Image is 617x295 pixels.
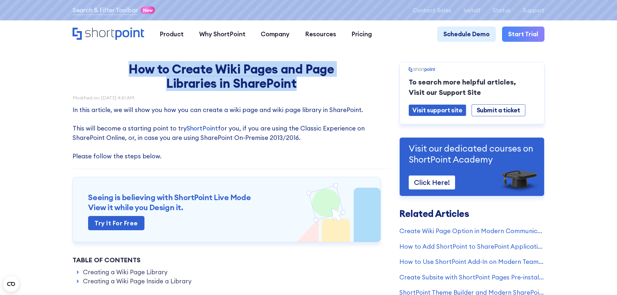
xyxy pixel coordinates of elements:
h1: How to Create Wiki Pages and Page Libraries in SharePoint [110,62,353,90]
a: Submit a ticket [472,104,525,116]
h3: Seeing is believing with ShortPoint Live Mode View it while you Design it. [88,192,365,212]
a: Status [493,7,510,13]
a: Company [253,27,297,42]
button: Open CMP widget [3,276,19,292]
a: Search & Filter Toolbar [73,6,138,15]
div: Resources [305,29,336,39]
a: Creating a Wiki Page Inside a Library [83,277,191,286]
h3: Related Articles [399,209,544,219]
a: Pricing [344,27,380,42]
a: Product [152,27,191,42]
a: Create Wiki Page Option in Modern Communication Site Is Missing [399,226,544,236]
p: Visit our dedicated courses on ShortPoint Academy [409,143,535,165]
a: Visit support site [409,105,466,116]
div: Company [261,29,290,39]
div: Why ShortPoint [199,29,246,39]
a: Resources [297,27,344,42]
a: Creating a Wiki Page Library [83,267,167,277]
a: Create Subsite with ShortPoint Pages Pre-installed & Pre-configured [399,273,544,282]
a: Try it for free [88,216,144,230]
a: Home [73,28,144,41]
iframe: Chat Widget [585,264,617,295]
a: ShortPoint [187,124,218,132]
a: How to Use ShortPoint Add-In on Modern Team Sites (deprecated) [399,257,544,267]
a: Start Trial [502,27,544,42]
a: Why ShortPoint [191,27,253,42]
a: Contact Sales [413,7,451,13]
a: Click Here! [409,176,455,189]
div: Pricing [351,29,372,39]
a: How to Add ShortPoint to SharePoint Application Pages [399,242,544,251]
div: Product [160,29,184,39]
p: To search more helpful articles, Visit our Support Site [409,77,535,98]
a: Schedule Demo [437,27,496,42]
div: Table of Contents [73,255,390,265]
p: In this article, we will show you how you can create a wiki page and wiki page library in SharePo... [73,105,390,161]
a: Support [523,7,544,13]
div: Modified on: [DATE] 4:51 AM [73,96,390,100]
a: Install [463,7,480,13]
